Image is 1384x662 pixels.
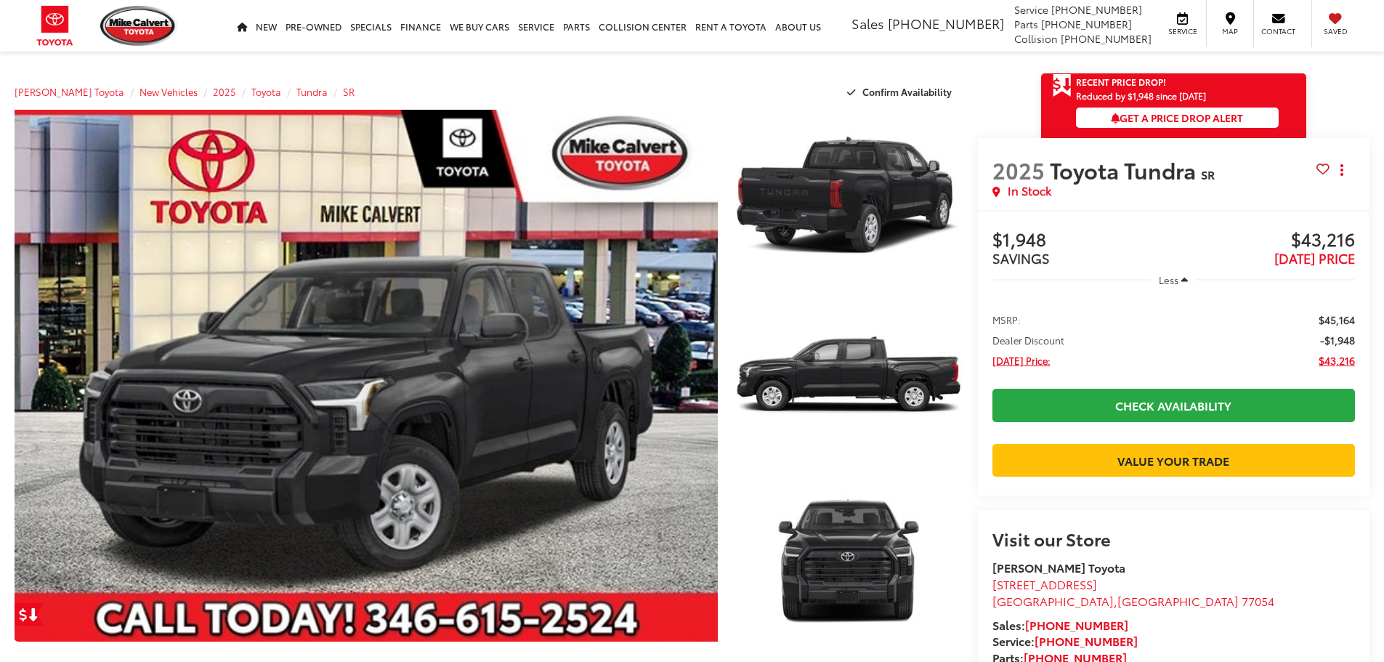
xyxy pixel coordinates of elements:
[1166,26,1199,36] span: Service
[15,110,718,642] a: Expand Photo 0
[992,616,1128,633] strong: Sales:
[1053,73,1072,98] span: Get Price Drop Alert
[1111,110,1243,125] span: Get a Price Drop Alert
[992,592,1274,609] span: ,
[992,389,1355,421] a: Check Availability
[1050,154,1201,185] span: Toyota Tundra
[1014,31,1058,46] span: Collision
[1076,91,1279,100] span: Reduced by $1,948 since [DATE]
[731,468,965,644] img: 2025 Toyota Tundra SR
[1041,73,1306,91] a: Get Price Drop Alert Recent Price Drop!
[1061,31,1152,46] span: [PHONE_NUMBER]
[100,6,177,46] img: Mike Calvert Toyota
[1319,26,1351,36] span: Saved
[213,85,236,98] a: 2025
[851,14,884,33] span: Sales
[1340,164,1343,176] span: dropdown dots
[731,108,965,283] img: 2025 Toyota Tundra SR
[1159,273,1178,286] span: Less
[734,290,963,462] a: Expand Photo 2
[1076,76,1166,88] span: Recent Price Drop!
[1261,26,1295,36] span: Contact
[992,312,1021,327] span: MSRP:
[992,353,1051,368] span: [DATE] Price:
[992,230,1174,251] span: $1,948
[992,249,1050,267] span: SAVINGS
[992,444,1355,477] a: Value Your Trade
[1201,166,1215,182] span: SR
[992,632,1138,649] strong: Service:
[992,333,1064,347] span: Dealer Discount
[731,288,965,464] img: 2025 Toyota Tundra SR
[15,85,124,98] a: [PERSON_NAME] Toyota
[1025,616,1128,633] a: [PHONE_NUMBER]
[1014,2,1048,17] span: Service
[992,559,1125,576] strong: [PERSON_NAME] Toyota
[1173,230,1355,251] span: $43,216
[992,154,1045,185] span: 2025
[1319,353,1355,368] span: $43,216
[992,529,1355,548] h2: Visit our Store
[734,470,963,642] a: Expand Photo 3
[1242,592,1274,609] span: 77054
[992,592,1114,609] span: [GEOGRAPHIC_DATA]
[1152,267,1195,293] button: Less
[1117,592,1239,609] span: [GEOGRAPHIC_DATA]
[1214,26,1246,36] span: Map
[1330,157,1355,182] button: Actions
[862,85,952,98] span: Confirm Availability
[1035,632,1138,649] a: [PHONE_NUMBER]
[992,576,1097,592] span: [STREET_ADDRESS]
[7,107,724,645] img: 2025 Toyota Tundra SR
[251,85,281,98] a: Toyota
[734,110,963,282] a: Expand Photo 1
[1041,17,1132,31] span: [PHONE_NUMBER]
[1008,182,1051,199] span: In Stock
[888,14,1004,33] span: [PHONE_NUMBER]
[1274,249,1355,267] span: [DATE] PRICE
[992,576,1274,609] a: [STREET_ADDRESS] [GEOGRAPHIC_DATA],[GEOGRAPHIC_DATA] 77054
[1051,2,1142,17] span: [PHONE_NUMBER]
[15,602,44,626] a: Get Price Drop Alert
[1014,17,1038,31] span: Parts
[139,85,198,98] a: New Vehicles
[1319,312,1355,327] span: $45,164
[839,79,963,105] button: Confirm Availability
[296,85,328,98] a: Tundra
[343,85,355,98] a: SR
[1320,333,1355,347] span: -$1,948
